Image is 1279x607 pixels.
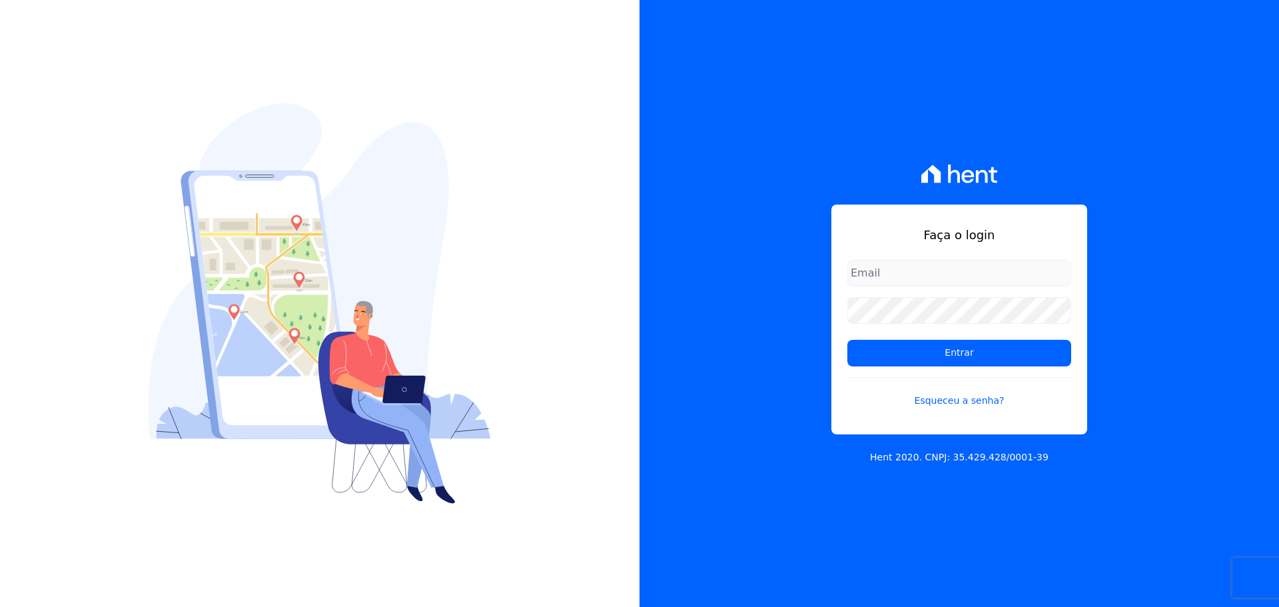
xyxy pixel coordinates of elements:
[847,377,1071,408] a: Esqueceu a senha?
[847,260,1071,287] input: Email
[870,450,1049,464] p: Hent 2020. CNPJ: 35.429.428/0001-39
[149,103,491,504] img: Login
[847,226,1071,244] h1: Faça o login
[847,340,1071,366] input: Entrar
